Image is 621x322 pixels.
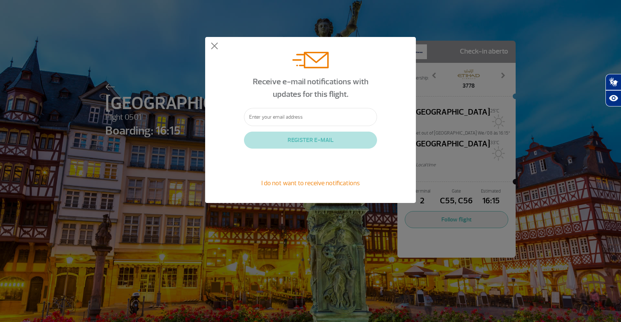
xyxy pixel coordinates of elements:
[605,74,621,90] button: Abrir tradutor de língua de sinais.
[605,90,621,106] button: Abrir recursos assistivos.
[261,179,360,187] span: I do not want to receive notifications
[253,77,369,99] span: Receive e-mail notifications with updates for this flight.
[244,108,377,126] input: Enter your email address
[605,74,621,106] div: Plugin de acessibilidade da Hand Talk.
[244,132,377,149] button: REGISTER E-MAIL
